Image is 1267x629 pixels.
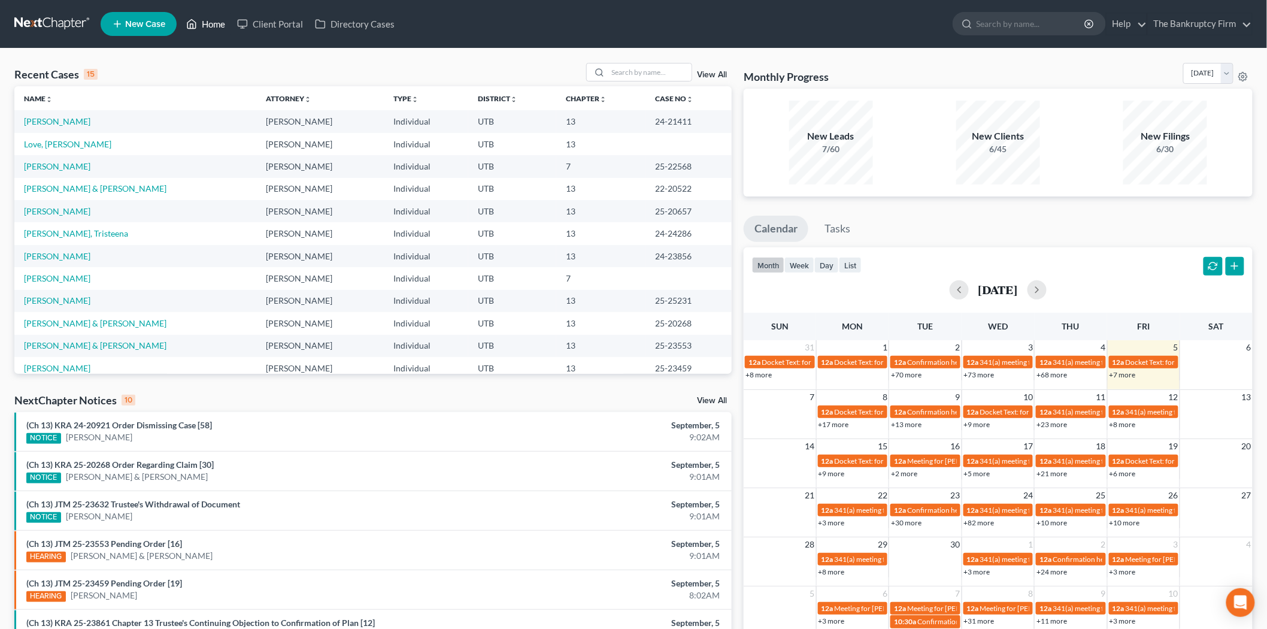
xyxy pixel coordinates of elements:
span: 12a [822,456,833,465]
div: 9:01AM [496,550,720,562]
div: 15 [84,69,98,80]
td: [PERSON_NAME] [256,245,384,267]
span: 12a [894,506,906,515]
div: NOTICE [26,473,61,483]
a: +8 more [745,370,772,379]
a: (Ch 13) KRA 24-20921 Order Dismissing Case [58] [26,420,212,430]
td: [PERSON_NAME] [256,178,384,200]
span: 12a [822,604,833,613]
td: [PERSON_NAME] [256,267,384,289]
span: 341(a) meeting for [PERSON_NAME] [1053,358,1168,367]
a: +68 more [1036,370,1067,379]
span: 3 [1027,340,1034,355]
span: 12a [967,555,979,564]
td: 13 [556,110,646,132]
div: 6/45 [956,143,1040,155]
span: 12a [894,358,906,367]
a: +70 more [891,370,922,379]
span: 12a [822,358,833,367]
td: UTB [468,155,556,177]
td: 25-20268 [645,312,732,334]
span: 25 [1095,488,1107,503]
span: 5 [809,586,816,601]
span: 341(a) meeting for [PERSON_NAME] [980,555,1096,564]
span: 12a [967,604,979,613]
span: 5 [1172,340,1180,355]
span: 18 [1095,439,1107,453]
a: +9 more [964,420,990,429]
a: +9 more [819,469,845,478]
td: 13 [556,200,646,222]
td: Individual [384,312,469,334]
a: Love, [PERSON_NAME] [24,139,111,149]
a: (Ch 13) JTM 25-23553 Pending Order [16] [26,539,182,549]
td: Individual [384,178,469,200]
span: Docket Text: for [PERSON_NAME] & [PERSON_NAME] [835,358,1005,367]
span: 341(a) meeting for [PERSON_NAME] [980,506,1096,515]
span: Meeting for [PERSON_NAME] [1126,555,1220,564]
a: (Ch 13) JTM 25-23459 Pending Order [19] [26,578,182,588]
td: Individual [384,245,469,267]
a: [PERSON_NAME] [24,273,90,283]
a: [PERSON_NAME] & [PERSON_NAME] [24,318,166,328]
a: +13 more [891,420,922,429]
td: Individual [384,133,469,155]
button: month [752,257,784,273]
button: list [839,257,862,273]
td: UTB [468,335,556,357]
div: NOTICE [26,433,61,444]
input: Search by name... [977,13,1086,35]
input: Search by name... [608,63,692,81]
td: 22-20522 [645,178,732,200]
span: 16 [950,439,962,453]
a: [PERSON_NAME] & [PERSON_NAME] [24,340,166,350]
span: 341(a) meeting for [PERSON_NAME] [1053,506,1168,515]
span: 1 [1027,537,1034,552]
td: 24-21411 [645,110,732,132]
td: 25-22568 [645,155,732,177]
span: 10 [1022,390,1034,404]
span: 12a [1039,604,1051,613]
span: 29 [877,537,889,552]
span: Meeting for [PERSON_NAME] [907,604,1001,613]
button: day [814,257,839,273]
a: +24 more [1036,567,1067,576]
a: Chapterunfold_more [566,94,607,103]
span: 10 [1168,586,1180,601]
span: Confirmation hearing for [PERSON_NAME] [1053,555,1189,564]
a: [PERSON_NAME] [24,295,90,306]
span: Tue [918,321,933,331]
td: 13 [556,335,646,357]
span: 7 [954,586,962,601]
span: Docket Text: for [PERSON_NAME] [835,407,942,416]
span: 8 [881,390,889,404]
a: (Ch 13) KRA 25-23861 Chapter 13 Trustee's Continuing Objection to Confirmation of Plan [12] [26,618,375,628]
a: [PERSON_NAME] [24,116,90,126]
td: 24-24286 [645,222,732,244]
td: 25-25231 [645,290,732,312]
div: 7/60 [789,143,873,155]
div: September, 5 [496,459,720,471]
span: 7 [809,390,816,404]
h3: Monthly Progress [744,69,829,84]
div: 9:01AM [496,510,720,522]
a: +10 more [1110,518,1140,527]
span: Meeting for [PERSON_NAME] [980,604,1074,613]
span: Wed [988,321,1008,331]
span: Meeting for [PERSON_NAME] [907,456,1001,465]
div: HEARING [26,552,66,563]
a: Home [180,13,231,35]
a: Nameunfold_more [24,94,53,103]
div: September, 5 [496,498,720,510]
div: Open Intercom Messenger [1226,588,1255,617]
span: Docket Text: for [PERSON_NAME] & [PERSON_NAME] [980,407,1151,416]
span: 12a [1039,407,1051,416]
div: 9:01AM [496,471,720,483]
span: 11 [1241,586,1253,601]
a: +30 more [891,518,922,527]
div: September, 5 [496,538,720,550]
a: [PERSON_NAME] & [PERSON_NAME] [24,183,166,193]
span: 12a [748,358,760,367]
span: 27 [1241,488,1253,503]
td: 25-23553 [645,335,732,357]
